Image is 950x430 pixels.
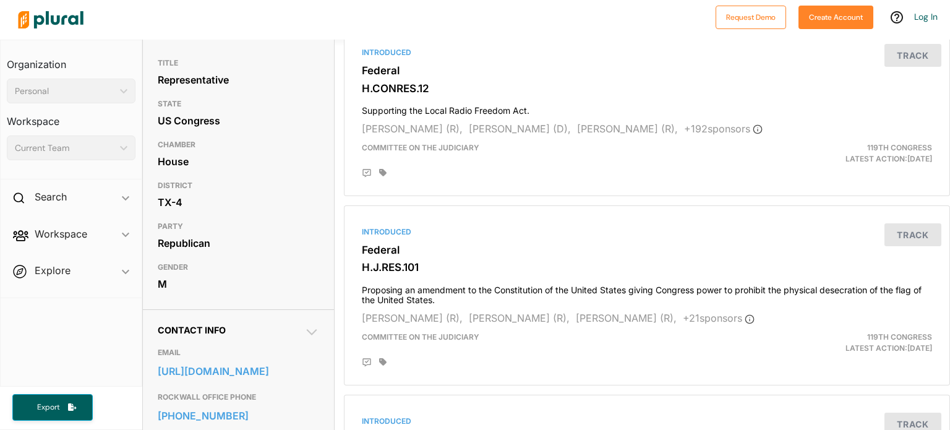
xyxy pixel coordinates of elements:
[884,44,941,67] button: Track
[15,142,115,155] div: Current Team
[379,168,387,177] div: Add tags
[158,193,320,212] div: TX-4
[15,85,115,98] div: Personal
[745,142,941,165] div: Latest Action: [DATE]
[158,406,320,425] a: [PHONE_NUMBER]
[362,123,463,135] span: [PERSON_NAME] (R),
[576,312,677,324] span: [PERSON_NAME] (R),
[158,137,320,152] h3: CHAMBER
[158,275,320,293] div: M
[158,152,320,171] div: House
[362,279,932,306] h4: Proposing an amendment to the Constitution of the United States giving Congress power to prohibit...
[469,312,570,324] span: [PERSON_NAME] (R),
[379,358,387,366] div: Add tags
[158,260,320,275] h3: GENDER
[7,103,135,131] h3: Workspace
[362,312,463,324] span: [PERSON_NAME] (R),
[362,226,932,238] div: Introduced
[158,71,320,89] div: Representative
[158,111,320,130] div: US Congress
[362,168,372,178] div: Add Position Statement
[158,325,226,335] span: Contact Info
[884,223,941,246] button: Track
[745,332,941,354] div: Latest Action: [DATE]
[362,416,932,427] div: Introduced
[362,143,479,152] span: Committee on the Judiciary
[867,332,932,342] span: 119th Congress
[28,402,68,413] span: Export
[158,390,320,405] h3: ROCKWALL OFFICE PHONE
[7,46,135,74] h3: Organization
[12,394,93,421] button: Export
[798,6,873,29] button: Create Account
[716,6,786,29] button: Request Demo
[683,312,755,324] span: + 21 sponsor s
[158,362,320,381] a: [URL][DOMAIN_NAME]
[362,358,372,368] div: Add Position Statement
[362,47,932,58] div: Introduced
[158,234,320,252] div: Republican
[362,100,932,116] h4: Supporting the Local Radio Freedom Act.
[362,82,932,95] h3: H.CONRES.12
[798,10,873,23] a: Create Account
[35,190,67,204] h2: Search
[867,143,932,152] span: 119th Congress
[716,10,786,23] a: Request Demo
[158,219,320,234] h3: PARTY
[158,178,320,193] h3: DISTRICT
[158,56,320,71] h3: TITLE
[158,97,320,111] h3: STATE
[158,345,320,360] h3: EMAIL
[362,244,932,256] h3: Federal
[914,11,938,22] a: Log In
[362,332,479,342] span: Committee on the Judiciary
[362,64,932,77] h3: Federal
[362,261,932,273] h3: H.J.RES.101
[469,123,571,135] span: [PERSON_NAME] (D),
[577,123,678,135] span: [PERSON_NAME] (R),
[684,123,763,135] span: + 192 sponsor s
